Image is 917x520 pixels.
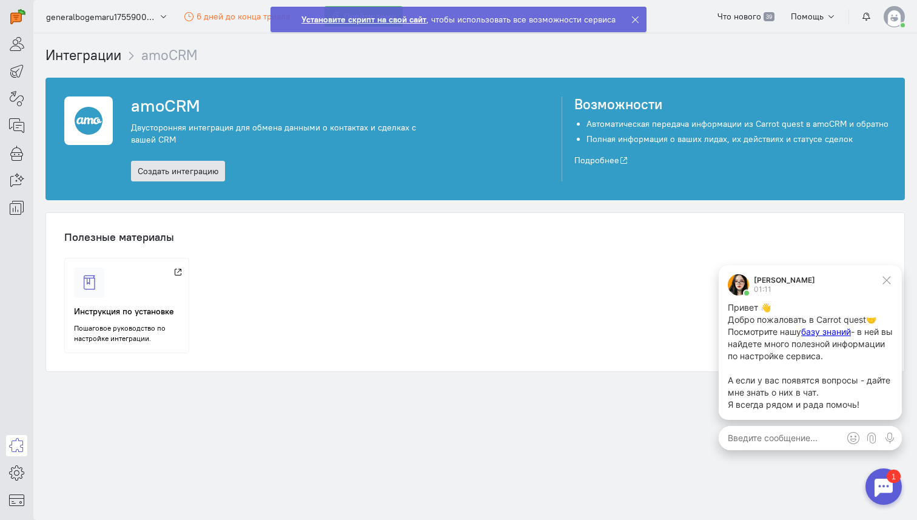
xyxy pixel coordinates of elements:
[21,68,95,78] span: Посмотрите нашу
[64,258,189,353] a: Инструкция по установке Пошаговое руководство по настройке интеграции.
[764,12,774,22] span: 39
[131,96,549,115] h1: amoCRM
[27,7,41,21] div: 1
[64,231,886,243] h4: Полезные материалы
[717,11,761,22] span: Что нового
[174,171,192,189] button: Голосовое сообщение
[791,11,824,22] span: Помощь
[74,323,183,343] div: Пошаговое руководство по настройке интеграции.
[586,133,898,145] li: Полная информация о ваших лидах, их действиях и статусе сделок
[884,6,905,27] img: default-v4.png
[574,155,628,166] a: Подробнее
[301,14,426,25] strong: Установите скрипт на свой сайт
[711,6,781,27] a: Что нового 39
[131,121,416,146] div: Двусторонняя интеграция для обмена данными о контактах и сделках с вашей CRM
[301,13,616,25] div: , чтобы использовать все возможности сервиса
[39,5,175,27] button: generalbogemaru1755900101
[95,68,144,78] a: базу знаний
[45,46,121,64] a: Интеграции
[74,307,183,316] h5: Инструкция по установке
[46,11,155,23] span: generalbogemaru1755900101
[10,9,25,24] img: carrot-quest.svg
[21,68,186,103] span: - в ней вы найдете много полезной информации по настройке сервиса.
[131,161,225,181] a: Создать интеграцию
[21,141,153,151] span: Я всегда рядом и рада помочь!
[121,46,198,66] li: amoCRM
[21,56,170,66] span: Добро пожаловать в Carrot quest🤝
[21,44,64,54] span: Привет 👋
[47,27,109,35] div: 01:11
[586,118,898,133] li: Автоматическая передача информации из Carrot quest в amoCRM и обратно
[21,116,184,139] span: А если у вас появятся вопросы - дайте мне знать о них в чат.
[784,6,843,27] button: Помощь
[47,18,109,25] div: [PERSON_NAME]
[574,96,898,112] h2: Возможности
[196,11,290,22] span: 6 дней до конца триала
